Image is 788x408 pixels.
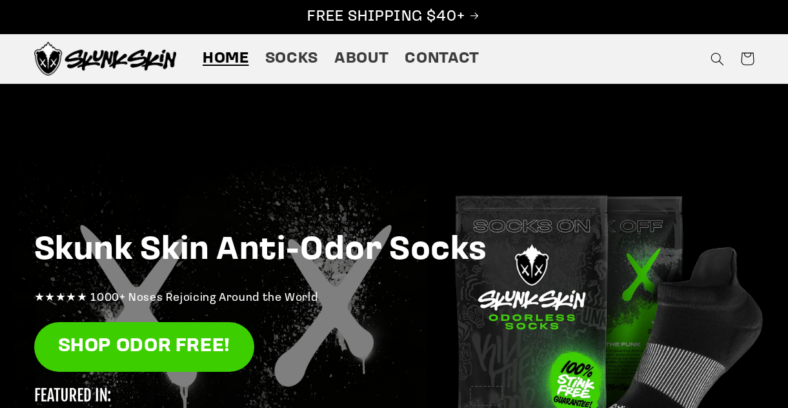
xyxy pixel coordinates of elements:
[203,49,249,69] span: Home
[257,41,326,77] a: Socks
[34,234,488,267] strong: Skunk Skin Anti-Odor Socks
[34,42,176,76] img: Skunk Skin Anti-Odor Socks.
[34,322,254,372] a: SHOP ODOR FREE!
[265,49,318,69] span: Socks
[334,49,389,69] span: About
[405,49,479,69] span: Contact
[703,44,732,74] summary: Search
[194,41,257,77] a: Home
[326,41,396,77] a: About
[34,289,754,309] p: ★★★★★ 1000+ Noses Rejoicing Around the World
[14,7,774,27] p: FREE SHIPPING $40+
[397,41,488,77] a: Contact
